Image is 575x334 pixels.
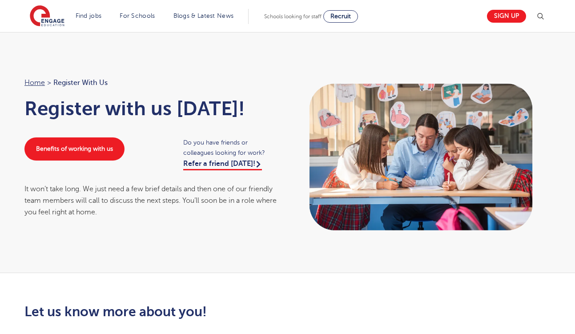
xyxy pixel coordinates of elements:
nav: breadcrumb [24,77,279,89]
h1: Register with us [DATE]! [24,97,279,120]
a: Benefits of working with us [24,137,125,161]
span: Register with us [53,77,108,89]
a: For Schools [120,12,155,19]
span: Do you have friends or colleagues looking for work? [183,137,279,158]
a: Home [24,79,45,87]
a: Blogs & Latest News [173,12,234,19]
img: Engage Education [30,5,64,28]
h2: Let us know more about you! [24,304,371,319]
a: Refer a friend [DATE]! [183,160,262,170]
span: Recruit [330,13,351,20]
a: Recruit [323,10,358,23]
a: Sign up [487,10,526,23]
a: Find jobs [76,12,102,19]
span: Schools looking for staff [264,13,322,20]
span: > [47,79,51,87]
div: It won’t take long. We just need a few brief details and then one of our friendly team members wi... [24,183,279,218]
